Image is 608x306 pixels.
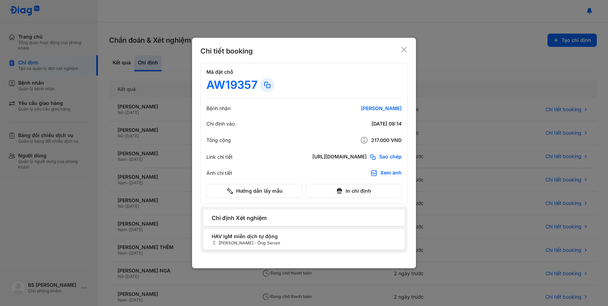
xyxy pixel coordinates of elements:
[380,170,402,177] div: Xem ảnh
[212,240,396,246] span: [PERSON_NAME] - Ống Serum
[318,121,402,127] div: [DATE] 08:14
[206,184,303,198] button: Hướng dẫn lấy mẫu
[312,154,367,161] div: [URL][DOMAIN_NAME]
[206,154,233,160] div: Link chi tiết
[206,105,231,112] div: Bệnh nhân
[206,170,232,176] div: Ảnh chi tiết
[206,121,235,127] div: Chỉ định vào
[212,233,396,240] span: HAV IgM miễn dịch tự động
[318,136,402,144] div: 217.000 VND
[206,137,231,143] div: Tổng cộng
[200,46,253,56] div: Chi tiết booking
[318,105,402,112] div: [PERSON_NAME]
[212,214,396,222] span: Chỉ định Xét nghiệm
[206,78,257,92] div: AW19357
[305,184,402,198] button: In chỉ định
[206,69,402,75] h4: Mã đặt chỗ
[379,154,402,161] span: Sao chép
